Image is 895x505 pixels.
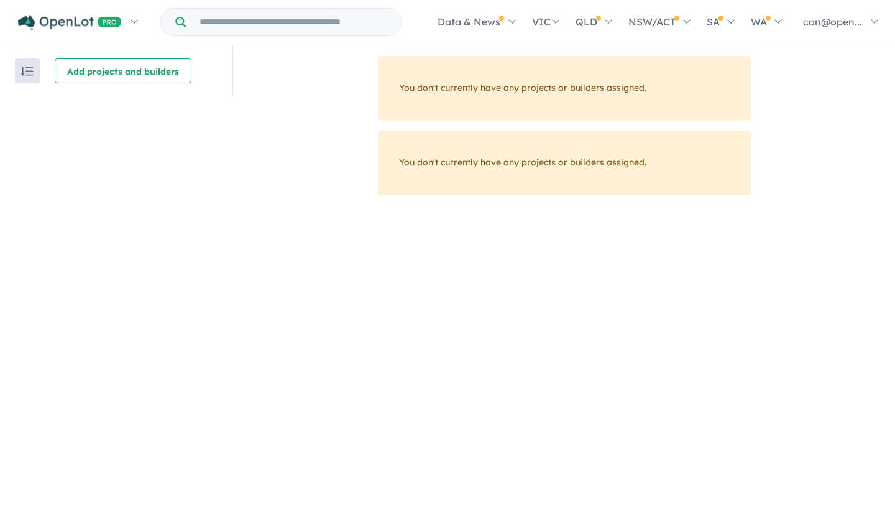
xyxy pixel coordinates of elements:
input: Try estate name, suburb, builder or developer [188,9,399,35]
div: You don't currently have any projects or builders assigned. [378,131,751,195]
span: con@open... [803,16,862,28]
div: You don't currently have any projects or builders assigned. [378,56,751,121]
img: Openlot PRO Logo White [18,15,122,30]
button: Add projects and builders [55,58,191,83]
img: sort.svg [21,67,34,76]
